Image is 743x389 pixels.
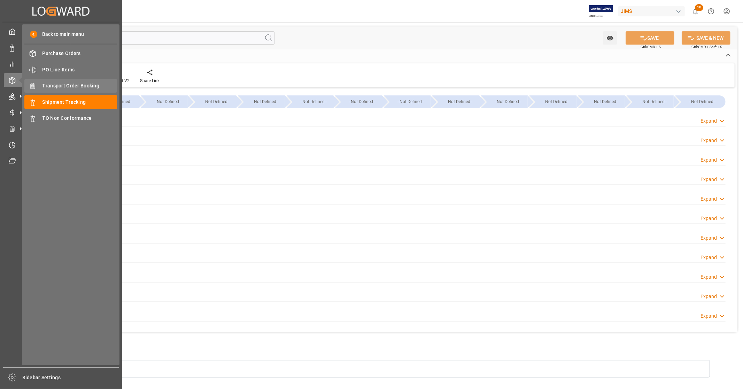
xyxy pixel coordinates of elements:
div: --Not Defined-- [536,95,576,108]
div: --Not Defined-- [196,95,236,108]
a: Timeslot Management V2 [4,138,118,151]
div: --Not Defined-- [384,95,431,108]
img: Exertis%20JAM%20-%20Email%20Logo.jpg_1722504956.jpg [589,5,613,17]
div: Expand [701,293,717,300]
div: Expand [701,234,717,242]
div: --Not Defined-- [189,95,236,108]
div: --Not Defined-- [245,95,285,108]
div: --Not Defined-- [287,95,333,108]
button: SAVE [626,31,674,45]
a: PO Line Items [24,63,117,76]
div: --Not Defined-- [585,95,625,108]
div: --Not Defined-- [335,95,382,108]
div: --Not Defined-- [342,95,382,108]
span: Purchase Orders [42,50,117,57]
div: Expand [701,176,717,183]
div: Expand [701,195,717,203]
button: SAVE & NEW [682,31,730,45]
span: PO Line Items [42,66,117,73]
div: Expand [701,137,717,144]
span: Sidebar Settings [23,374,119,381]
span: TO Non Conformance [42,115,117,122]
span: Ctrl/CMD + S [641,44,661,49]
div: --Not Defined-- [294,95,333,108]
div: --Not Defined-- [682,95,722,108]
div: --Not Defined-- [529,95,576,108]
span: Transport Order Booking [42,82,117,90]
div: --Not Defined-- [439,95,479,108]
a: My Cockpit [4,25,118,38]
a: Document Management [4,154,118,168]
div: --Not Defined-- [432,95,479,108]
input: Search Fields [32,31,275,45]
span: 10 [695,4,703,11]
a: Data Management [4,41,118,54]
a: Purchase Orders [24,47,117,60]
div: --Not Defined-- [634,95,673,108]
button: open menu [603,31,617,45]
div: Share Link [140,78,160,84]
button: JIMS [618,5,688,18]
div: Expand [701,156,717,164]
div: Expand [701,312,717,320]
a: My Reports [4,57,118,71]
span: Ctrl/CMD + Shift + S [691,44,722,49]
a: TO Non Conformance [24,111,117,125]
span: Back to main menu [37,31,84,38]
div: JIMS [618,6,685,16]
div: --Not Defined-- [92,95,139,108]
div: Expand [701,273,717,281]
div: Expand [701,215,717,222]
div: Expand [701,254,717,261]
div: --Not Defined-- [627,95,673,108]
div: --Not Defined-- [141,95,187,108]
div: --Not Defined-- [675,95,726,108]
div: --Not Defined-- [391,95,431,108]
div: --Not Defined-- [148,95,187,108]
button: show 10 new notifications [688,3,703,19]
div: Expand [701,117,717,125]
div: --Not Defined-- [238,95,285,108]
span: Shipment Tracking [42,99,117,106]
button: Help Center [703,3,719,19]
div: --Not Defined-- [488,95,528,108]
div: --Not Defined-- [481,95,528,108]
a: Transport Order Booking [24,79,117,93]
div: --Not Defined-- [578,95,625,108]
a: Shipment Tracking [24,95,117,109]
